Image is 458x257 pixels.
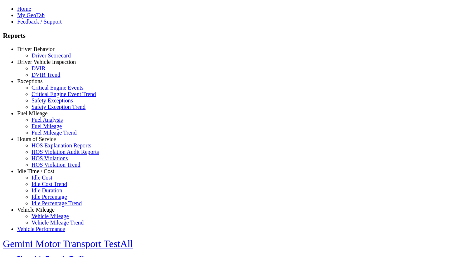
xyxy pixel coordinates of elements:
[31,149,99,155] a: HOS Violation Audit Reports
[31,123,62,129] a: Fuel Mileage
[31,91,96,97] a: Critical Engine Event Trend
[17,226,65,232] a: Vehicle Performance
[31,220,84,226] a: Vehicle Mileage Trend
[31,200,82,206] a: Idle Percentage Trend
[17,110,48,116] a: Fuel Mileage
[31,52,71,59] a: Driver Scorecard
[31,142,91,148] a: HOS Explanation Reports
[17,59,76,65] a: Driver Vehicle Inspection
[31,213,69,219] a: Vehicle Mileage
[17,168,54,174] a: Idle Time / Cost
[31,97,73,104] a: Safety Exceptions
[31,130,77,136] a: Fuel Mileage Trend
[31,155,68,161] a: HOS Violations
[17,19,62,25] a: Feedback / Support
[17,78,43,84] a: Exceptions
[31,162,81,168] a: HOS Violation Trend
[3,238,133,249] a: Gemini Motor Transport TestAll
[31,187,62,193] a: Idle Duration
[3,32,455,40] h3: Reports
[31,65,45,71] a: DVIR
[31,117,63,123] a: Fuel Analysis
[31,72,60,78] a: DVIR Trend
[17,136,56,142] a: Hours of Service
[17,46,54,52] a: Driver Behavior
[31,181,67,187] a: Idle Cost Trend
[31,175,52,181] a: Idle Cost
[31,85,83,91] a: Critical Engine Events
[31,104,86,110] a: Safety Exception Trend
[31,194,67,200] a: Idle Percentage
[17,6,31,12] a: Home
[17,12,45,18] a: My GeoTab
[17,207,54,213] a: Vehicle Mileage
